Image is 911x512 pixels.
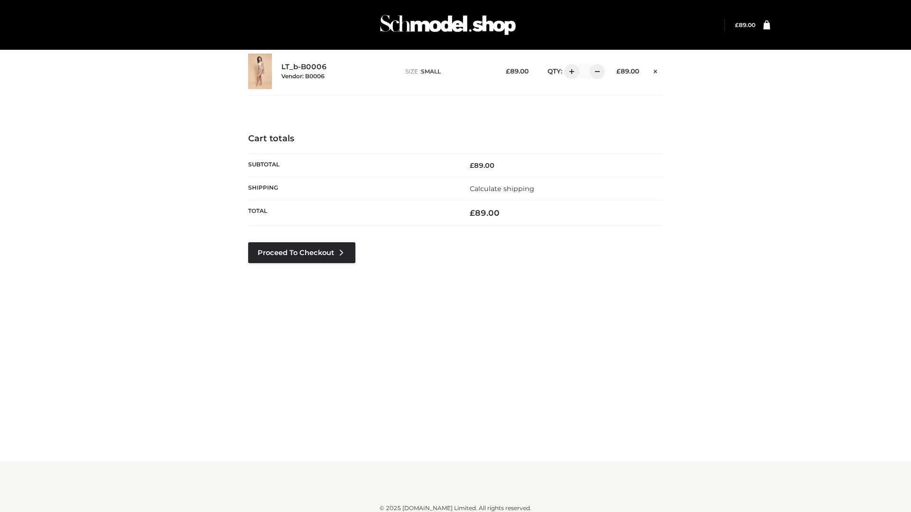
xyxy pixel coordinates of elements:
th: Subtotal [248,154,455,177]
bdi: 89.00 [470,208,500,218]
span: SMALL [421,68,441,75]
bdi: 89.00 [506,67,529,75]
small: Vendor: B0006 [281,73,325,80]
span: £ [506,67,510,75]
a: Remove this item [649,64,663,76]
div: QTY: [538,64,602,79]
span: £ [735,21,739,28]
a: £89.00 [735,21,755,28]
span: £ [470,161,474,170]
span: £ [470,208,475,218]
a: LT_b-B0006 [281,63,327,72]
th: Shipping [248,177,455,200]
th: Total [248,201,455,226]
img: LT_b-B0006 - SMALL [248,54,272,89]
h4: Cart totals [248,134,663,144]
img: Schmodel Admin 964 [377,6,519,44]
bdi: 89.00 [616,67,639,75]
a: Proceed to Checkout [248,242,355,263]
a: Calculate shipping [470,184,534,193]
bdi: 89.00 [470,161,494,170]
p: size : [405,67,491,76]
bdi: 89.00 [735,21,755,28]
span: £ [616,67,621,75]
